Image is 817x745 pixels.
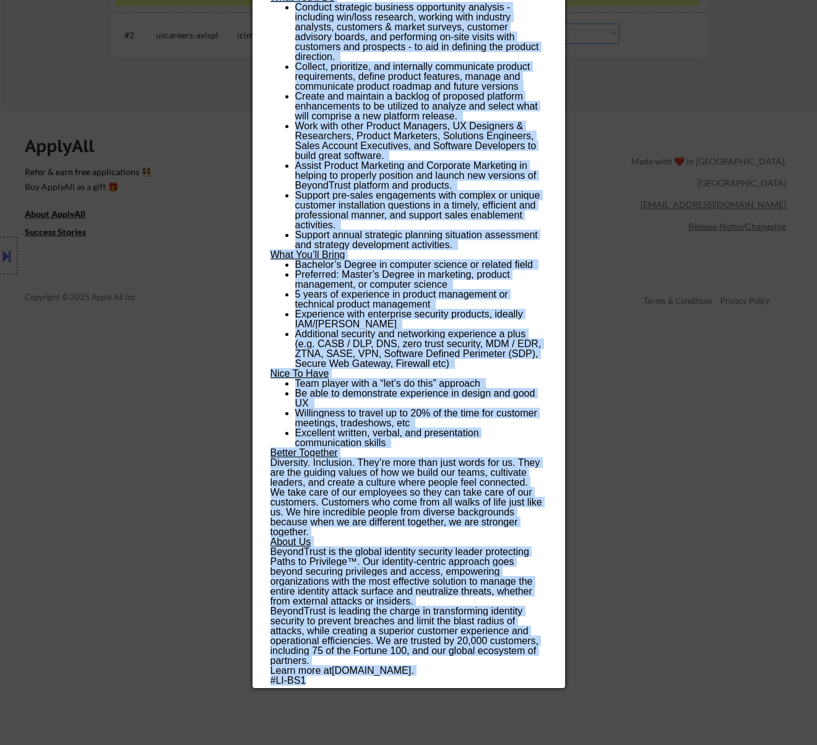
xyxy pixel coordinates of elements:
span: Experience with enterprise security products, ideally IAM/[PERSON_NAME] [295,309,523,329]
p: Diversity. Inclusion. They’re more than just words for us. They are the guiding values of how we ... [270,458,547,488]
u: About Us [270,536,311,547]
span: Preferred: Master’s Degree in marketing, product management, or computer science [295,269,510,290]
span: Support annual strategic planning situation assessment and strategy development activities. [295,230,538,250]
span: Team player with a “let’s do this” approach [295,378,480,389]
span: Work with other Product Managers, UX Designers & Researchers, Product Marketers, Solutions Engine... [295,121,537,161]
a: [DOMAIN_NAME] [332,665,411,676]
span: Create and maintain a backlog of proposed platform enhancements to be utilized to analyze and sel... [295,91,538,121]
span: 5 years of experience in product management or technical product management [295,289,508,309]
u: What You’ll Bring [270,249,345,260]
p: Learn more at . [270,666,547,676]
p: We take care of our employees so they can take care of our customers. Customers who come from all... [270,488,547,537]
span: Willingness to travel up to 20% of the time for customer meetings, tradeshows, etc [295,408,537,428]
span: Be able to demonstrate experience in design and good UX [295,388,535,408]
u: Nice To Have [270,368,329,379]
p: BeyondTrust is the global identity security leader protecting Paths to Privilege™. Our identity-c... [270,547,547,606]
u: Better Together [270,447,338,458]
span: Assist Product Marketing and Corporate Marketing in helping to properly position and launch new v... [295,160,537,191]
span: Support pre-sales engagements with complex or unique customer installation questions in a timely,... [295,190,540,230]
span: Additional security and networking experience a plus (e.g. CASB / DLP, DNS, zero trust security, ... [295,329,542,369]
p: BeyondTrust is leading the charge in transforming identity security to prevent breaches and limit... [270,606,547,666]
span: Excellent written, verbal, and presentation communication skills [295,428,479,448]
span: Bachelor’s Degree in computer science or related field [295,259,534,270]
span: Collect, prioritize, and internally communicate product requirements, define product features, ma... [295,61,530,92]
span: Conduct strategic business opportunity analysis - including win/loss research, working with indus... [295,2,539,62]
p: #LI-BS1 [270,676,547,686]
